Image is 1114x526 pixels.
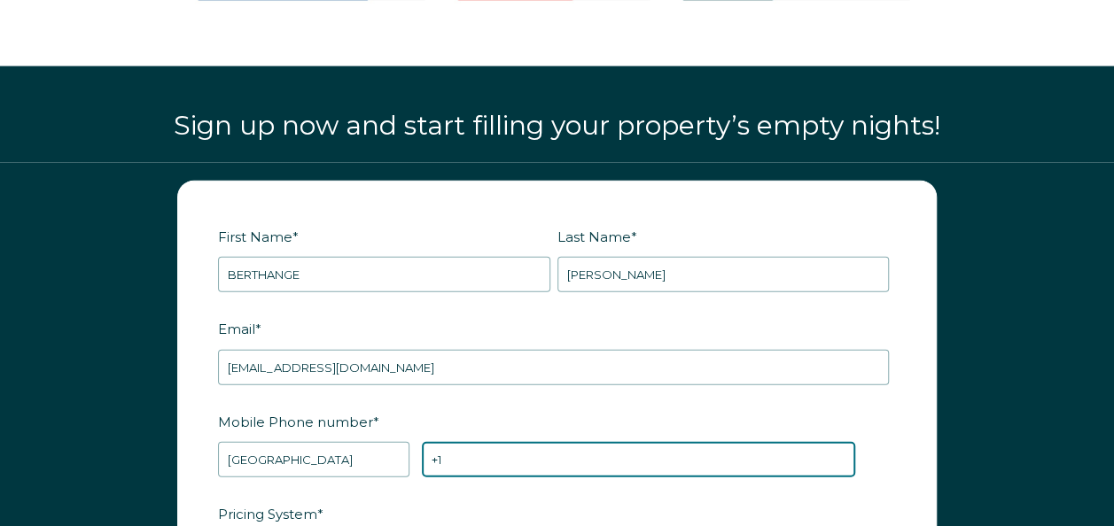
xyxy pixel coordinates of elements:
[174,109,940,142] span: Sign up now and start filling your property’s empty nights!
[218,315,255,343] span: Email
[218,223,292,251] span: First Name
[218,408,373,436] span: Mobile Phone number
[557,223,631,251] span: Last Name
